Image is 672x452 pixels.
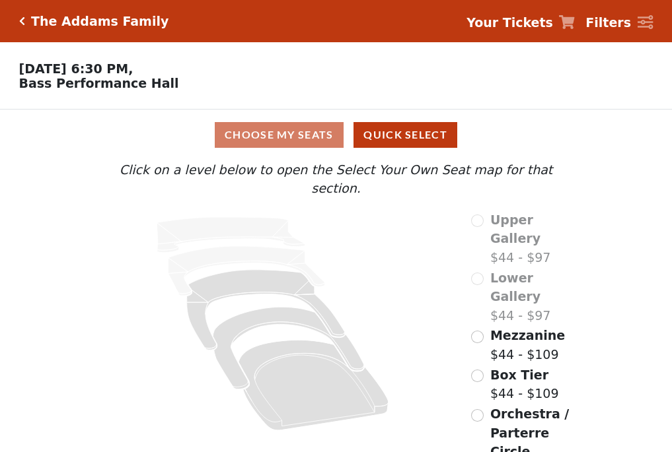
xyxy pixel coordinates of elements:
path: Upper Gallery - Seats Available: 0 [157,217,305,253]
label: $44 - $97 [490,210,579,267]
label: $44 - $97 [490,269,579,325]
path: Lower Gallery - Seats Available: 0 [168,246,325,296]
span: Lower Gallery [490,271,541,304]
path: Orchestra / Parterre Circle - Seats Available: 157 [239,340,389,430]
label: $44 - $109 [490,326,565,364]
p: Click on a level below to open the Select Your Own Seat map for that section. [93,160,578,198]
a: Filters [585,13,653,32]
a: Your Tickets [467,13,575,32]
h5: The Addams Family [31,14,168,29]
span: Mezzanine [490,328,565,342]
span: Upper Gallery [490,212,541,246]
strong: Filters [585,15,631,30]
label: $44 - $109 [490,366,559,403]
button: Quick Select [354,122,457,148]
strong: Your Tickets [467,15,553,30]
a: Click here to go back to filters [19,16,25,26]
span: Box Tier [490,368,548,382]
